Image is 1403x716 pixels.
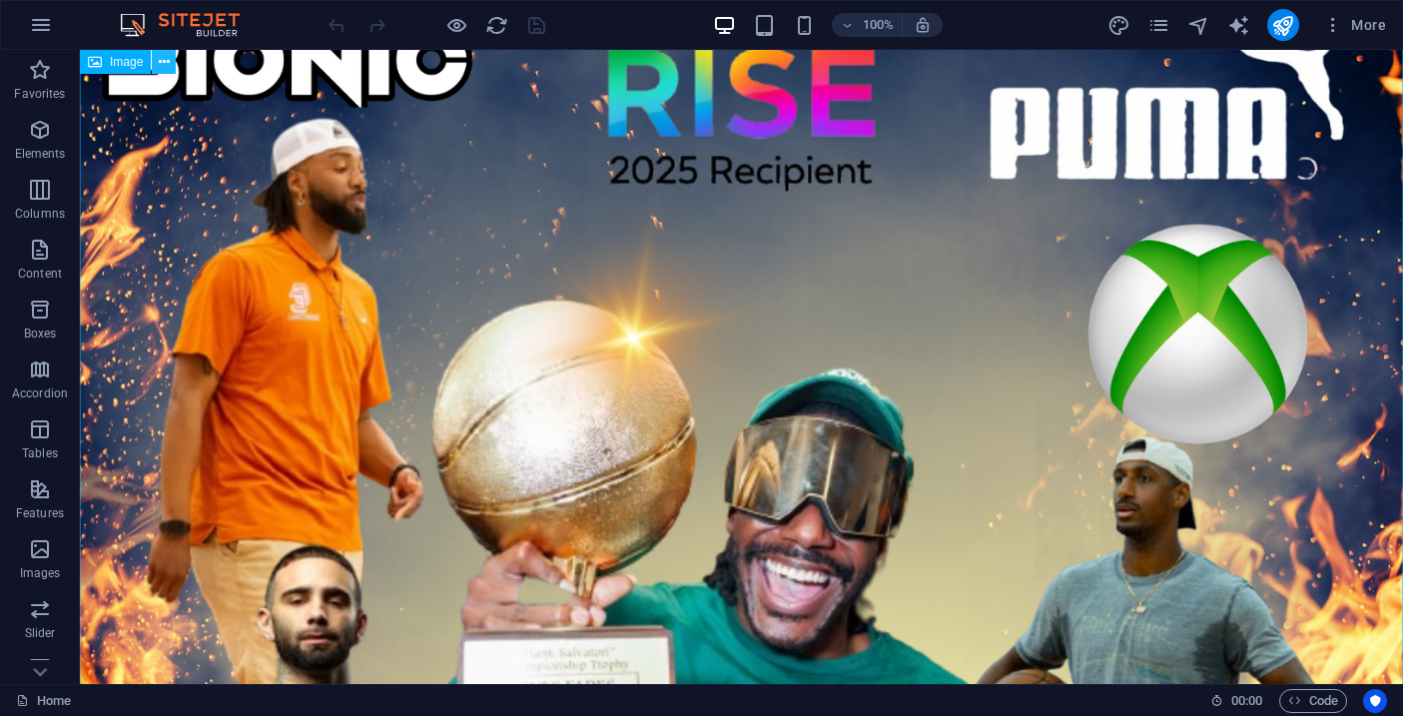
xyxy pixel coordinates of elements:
[115,13,265,37] img: Editor Logo
[1107,14,1130,37] i: Design (Ctrl+Alt+Y)
[1363,689,1387,713] button: Usercentrics
[1227,13,1251,37] button: text_generator
[1107,13,1131,37] button: design
[1147,14,1170,37] i: Pages (Ctrl+Alt+S)
[15,206,65,222] p: Columns
[862,13,894,37] h6: 100%
[16,505,64,521] p: Features
[25,625,56,641] p: Slider
[14,86,65,102] p: Favorites
[1279,689,1347,713] button: Code
[15,146,66,162] p: Elements
[1323,15,1386,35] span: More
[1187,14,1210,37] i: Navigator
[110,56,143,68] span: Image
[484,13,508,37] button: reload
[914,16,932,34] i: On resize automatically adjust zoom level to fit chosen device.
[1267,9,1299,41] button: publish
[485,14,508,37] i: Reload page
[1245,693,1248,708] span: :
[16,689,71,713] a: Click to cancel selection. Double-click to open Pages
[832,13,903,37] button: 100%
[1187,13,1211,37] button: navigator
[20,565,61,581] p: Images
[444,13,468,37] button: Click here to leave preview mode and continue editing
[1288,689,1338,713] span: Code
[24,326,57,342] p: Boxes
[1210,689,1263,713] h6: Session time
[1147,13,1171,37] button: pages
[22,445,58,461] p: Tables
[1315,9,1394,41] button: More
[1231,689,1262,713] span: 00 00
[12,385,68,401] p: Accordion
[1271,14,1294,37] i: Publish
[1227,14,1250,37] i: AI Writer
[18,266,62,282] p: Content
